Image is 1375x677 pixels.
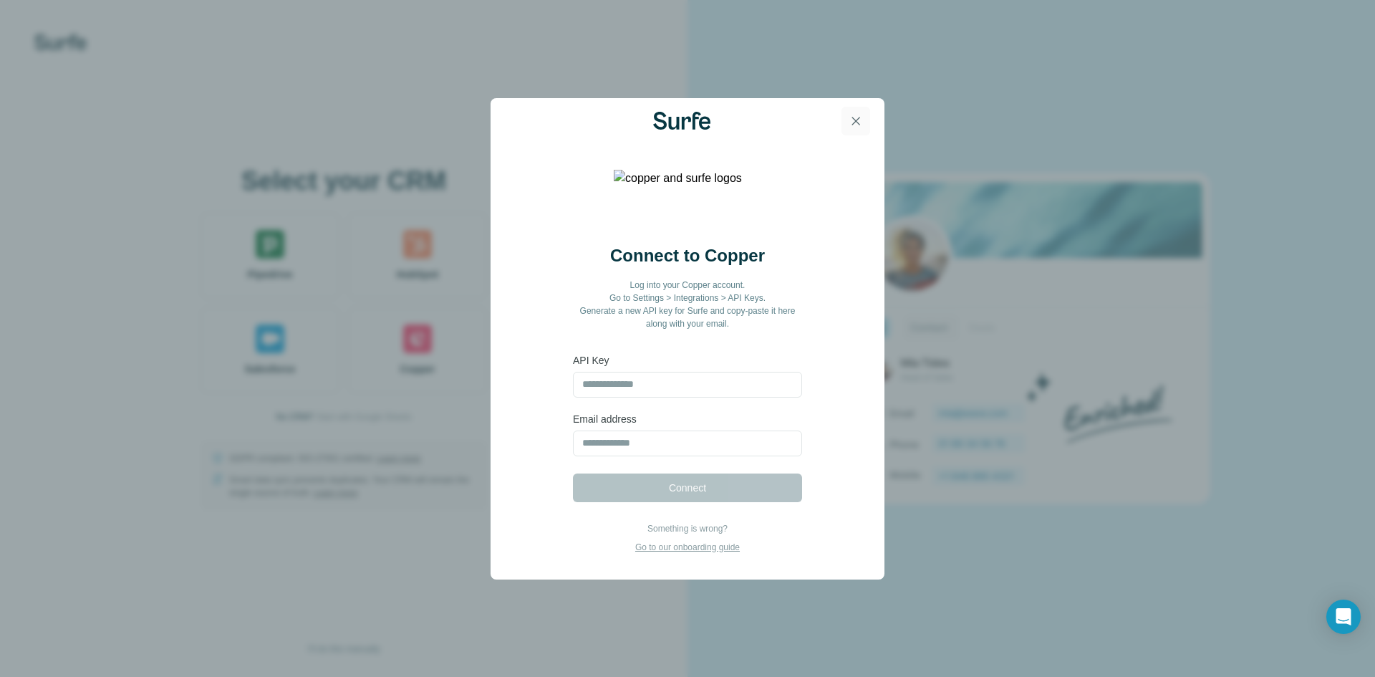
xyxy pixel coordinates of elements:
p: Log into your Copper account. Go to Settings > Integrations > API Keys. Generate a new API key fo... [573,279,802,330]
div: Open Intercom Messenger [1326,600,1361,634]
img: Surfe Logo [653,112,710,129]
h2: Connect to Copper [610,244,765,267]
img: copper and surfe logos [614,170,761,227]
label: Email address [573,412,802,426]
label: API Key [573,353,802,368]
p: Go to our onboarding guide [635,541,740,554]
p: Something is wrong? [635,522,740,535]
